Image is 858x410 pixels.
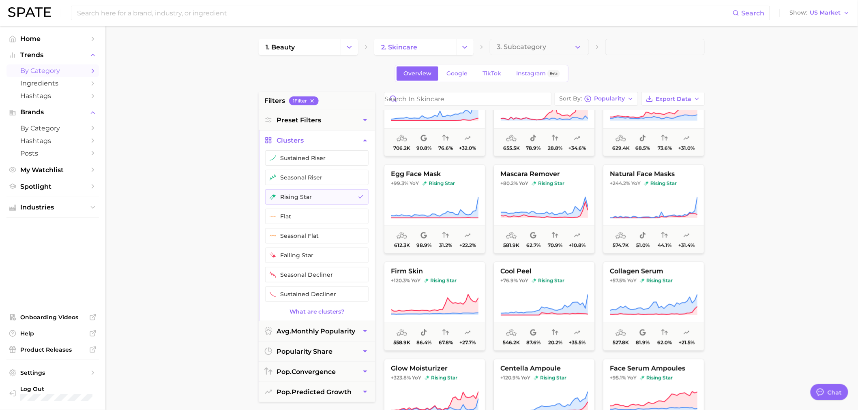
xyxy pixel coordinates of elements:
span: Clusters [277,137,304,144]
span: Ingredients [20,79,85,87]
span: Product Releases [20,346,85,353]
img: seasonal riser [270,174,276,181]
span: Industries [20,204,85,211]
span: monthly popularity [277,327,355,335]
button: Preset Filters [259,110,375,130]
input: Search here for a brand, industry, or ingredient [76,6,733,20]
button: flat [265,209,369,224]
button: sustained riser [265,150,369,166]
img: sustained decliner [270,291,276,297]
span: Preset Filters [277,116,321,124]
input: Search in skincare [384,92,551,105]
a: What are clusters? [259,308,375,315]
button: sustained decliner [265,286,369,302]
button: Industries [6,201,99,214]
img: seasonal flat [270,233,276,239]
button: popularity share [259,342,375,361]
a: Onboarding Videos [6,311,99,323]
span: Help [20,330,85,337]
span: Onboarding Videos [20,314,85,321]
span: Hashtags [20,92,85,100]
button: Trends [6,49,99,61]
span: Overview [403,70,431,77]
span: Instagram [516,70,546,77]
a: Posts [6,147,99,160]
a: Log out. Currently logged in with e-mail danielle.gonzalez@loreal.com. [6,383,99,404]
span: Spotlight [20,183,85,190]
button: Change Category [341,39,358,55]
a: 2. skincare [374,39,456,55]
a: InstagramBeta [509,66,567,81]
span: by Category [20,67,85,75]
button: rising star [265,189,369,205]
span: Export Data [656,96,691,102]
button: 1Filter [289,96,319,105]
span: predicted growth [277,388,352,396]
a: Ingredients [6,77,99,90]
a: Hashtags [6,135,99,147]
a: Help [6,327,99,340]
img: seasonal decliner [270,271,276,278]
span: Sort By [559,96,582,101]
a: TikTok [476,66,508,81]
button: Clusters [259,130,375,150]
a: Hashtags [6,90,99,102]
span: Posts [20,149,85,157]
a: Home [6,32,99,45]
button: ShowUS Market [788,8,852,18]
span: Beta [550,70,558,77]
span: 1. beauty [266,43,295,51]
img: rising star [270,194,276,200]
img: sustained riser [270,155,276,161]
span: My Watchlist [20,166,85,174]
span: Settings [20,369,85,376]
a: My Watchlist [6,164,99,176]
a: Spotlight [6,180,99,193]
a: Overview [397,66,438,81]
abbr: average [277,327,291,335]
button: Brands [6,106,99,118]
button: Export Data [641,92,705,106]
button: 3. Subcategory [490,39,589,55]
button: pop.predicted growth [259,382,375,402]
img: falling star [270,252,276,258]
abbr: popularity index [277,388,292,396]
button: falling star [265,248,369,263]
span: popularity share [277,348,332,355]
button: pop.convergence [259,362,375,382]
span: Show [790,11,808,15]
a: Google [440,66,474,81]
a: Product Releases [6,344,99,356]
span: convergence [277,368,336,376]
span: Hashtags [20,137,85,145]
a: 1. beauty [259,39,341,55]
span: by Category [20,124,85,132]
span: 2. skincare [381,43,417,51]
img: SPATE [8,7,51,17]
button: seasonal riser [265,170,369,185]
button: seasonal flat [265,228,369,243]
span: 3. Subcategory [497,43,546,51]
a: by Category [6,122,99,135]
span: Search [742,9,765,17]
button: Change Category [456,39,474,55]
img: flat [270,213,276,220]
span: Google [446,70,468,77]
span: Home [20,35,85,43]
span: US Market [810,11,841,15]
a: Settings [6,367,99,379]
abbr: popularity index [277,368,292,376]
button: seasonal decliner [265,267,369,282]
span: Popularity [594,96,625,101]
button: avg.monthly popularity [259,321,375,341]
button: Sort ByPopularity [555,92,638,106]
span: Trends [20,51,85,59]
span: filters [264,96,285,106]
span: TikTok [483,70,501,77]
span: Log Out [20,385,105,393]
span: Brands [20,109,85,116]
a: by Category [6,64,99,77]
